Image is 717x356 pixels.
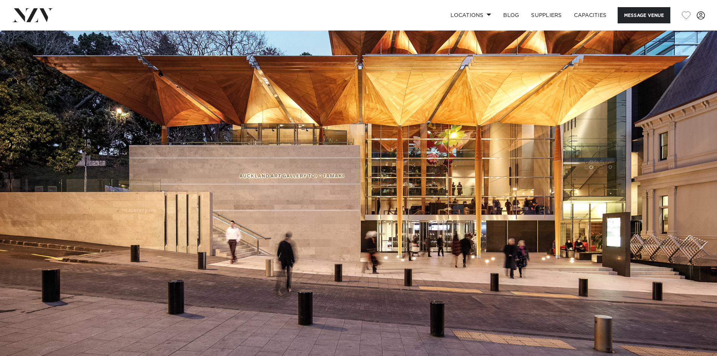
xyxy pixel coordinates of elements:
[445,7,497,23] a: Locations
[497,7,525,23] a: BLOG
[618,7,670,23] button: Message Venue
[12,8,53,22] img: nzv-logo.png
[568,7,613,23] a: Capacities
[525,7,568,23] a: SUPPLIERS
